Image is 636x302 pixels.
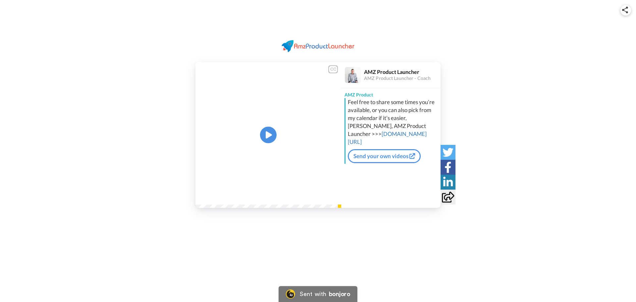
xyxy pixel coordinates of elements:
[341,88,441,98] div: AMZ Product
[622,7,628,13] img: ic_share.svg
[364,76,440,81] div: AMZ Product Launcher - Coach
[217,191,228,199] span: 0:32
[213,191,215,199] span: /
[329,192,335,199] img: Full screen
[329,66,337,73] div: CC
[282,40,354,52] img: AMZ Product Launcher logo
[348,130,427,145] a: [DOMAIN_NAME][URL]
[364,69,440,75] div: AMZ Product Launcher
[200,191,212,199] span: 0:00
[348,149,421,163] a: Send your own videos
[345,67,361,83] img: Profile Image
[348,98,439,146] div: Feel free to share some times you’re available, or you can also pick from my calendar if it’s eas...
